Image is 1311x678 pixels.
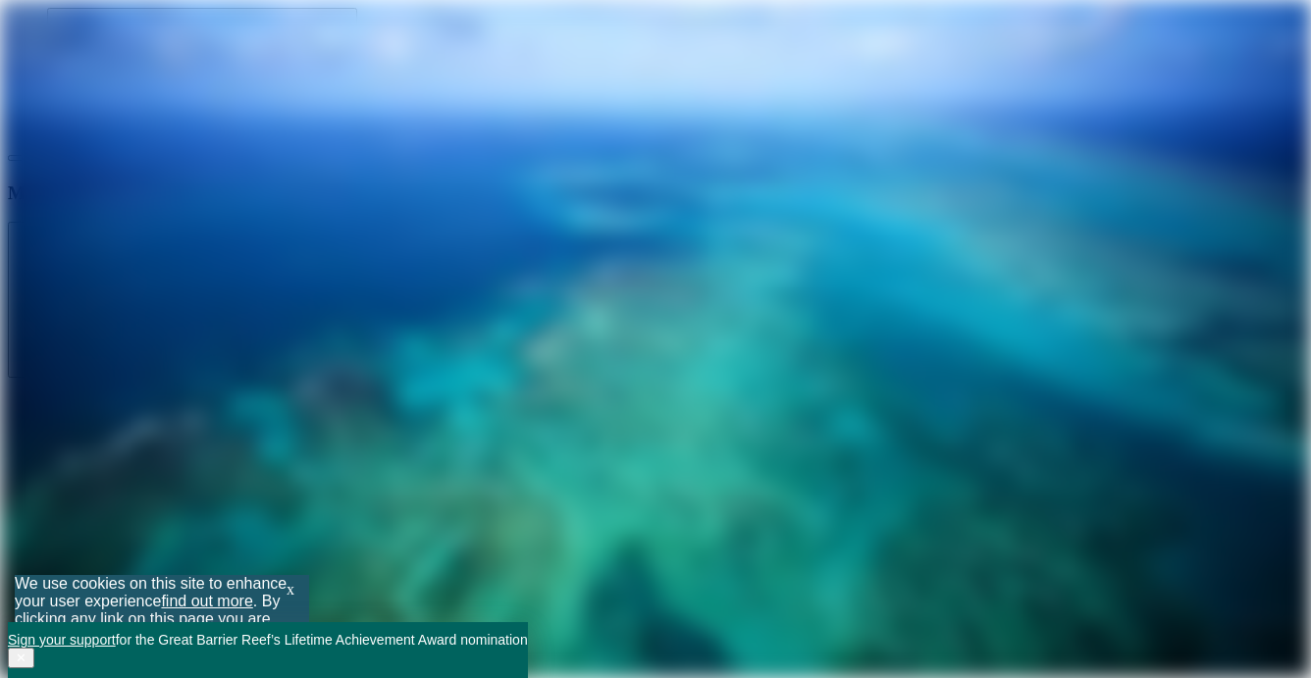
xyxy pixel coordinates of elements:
[8,632,528,648] span: for the Great Barrier Reef’s Lifetime Achievement Award nomination
[8,648,34,668] button: Close
[161,593,252,610] a: find out more
[8,632,116,648] a: Sign your support
[277,571,304,608] a: x
[15,575,309,646] div: We use cookies on this site to enhance your user experience . By clicking any link on this page y...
